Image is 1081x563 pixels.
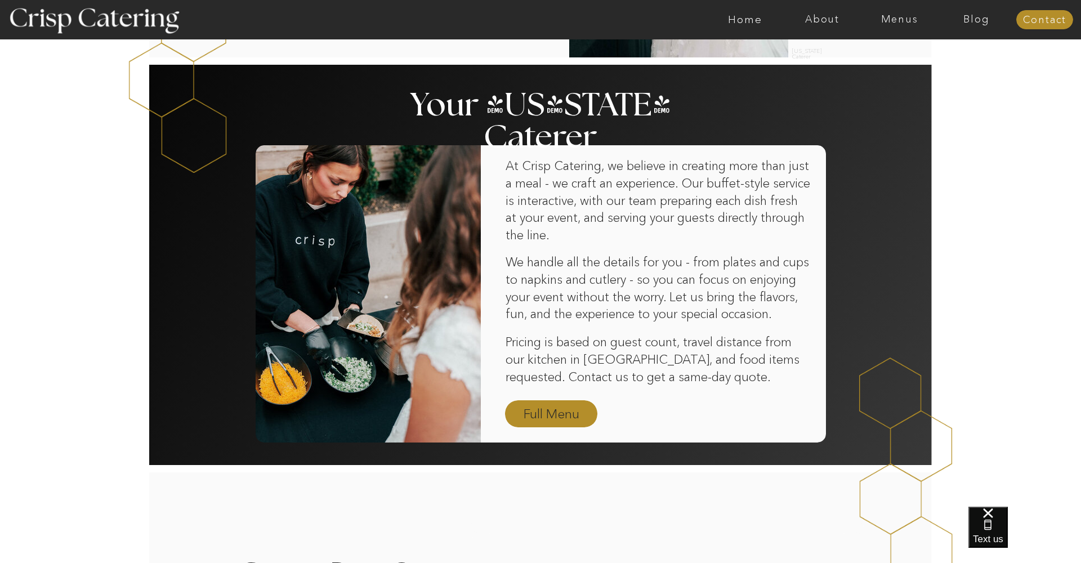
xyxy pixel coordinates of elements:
h2: [US_STATE] Caterer [792,48,827,55]
p: We handle all the details for you - from plates and cups to napkins and cutlery - so you can focu... [506,254,815,324]
a: About [784,14,861,25]
a: Home [707,14,784,25]
iframe: podium webchat widget bubble [968,507,1081,563]
p: At Crisp Catering, we believe in creating more than just a meal - we craft an experience. Our buf... [506,158,811,265]
a: Menus [861,14,938,25]
a: Blog [938,14,1015,25]
a: Full Menu [519,405,584,425]
p: Pricing is based on guest count, travel distance from our kitchen in [GEOGRAPHIC_DATA], and food ... [506,334,811,387]
a: Contact [1016,15,1073,26]
h2: Your [US_STATE] Caterer [408,90,673,111]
